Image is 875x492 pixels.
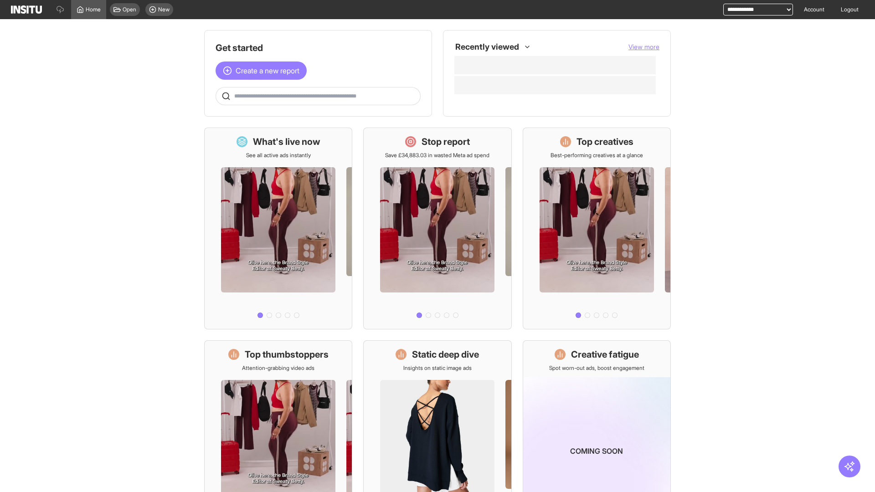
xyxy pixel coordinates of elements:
[11,5,42,14] img: Logo
[246,152,311,159] p: See all active ads instantly
[551,152,643,159] p: Best-performing creatives at a glance
[363,128,511,329] a: Stop reportSave £34,883.03 in wasted Meta ad spend
[253,135,320,148] h1: What's live now
[123,6,136,13] span: Open
[236,65,299,76] span: Create a new report
[523,128,671,329] a: Top creativesBest-performing creatives at a glance
[576,135,633,148] h1: Top creatives
[204,128,352,329] a: What's live nowSee all active ads instantly
[86,6,101,13] span: Home
[158,6,170,13] span: New
[422,135,470,148] h1: Stop report
[242,364,314,372] p: Attention-grabbing video ads
[385,152,489,159] p: Save £34,883.03 in wasted Meta ad spend
[412,348,479,361] h1: Static deep dive
[628,42,659,51] button: View more
[245,348,329,361] h1: Top thumbstoppers
[628,43,659,51] span: View more
[216,41,421,54] h1: Get started
[216,61,307,80] button: Create a new report
[403,364,472,372] p: Insights on static image ads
